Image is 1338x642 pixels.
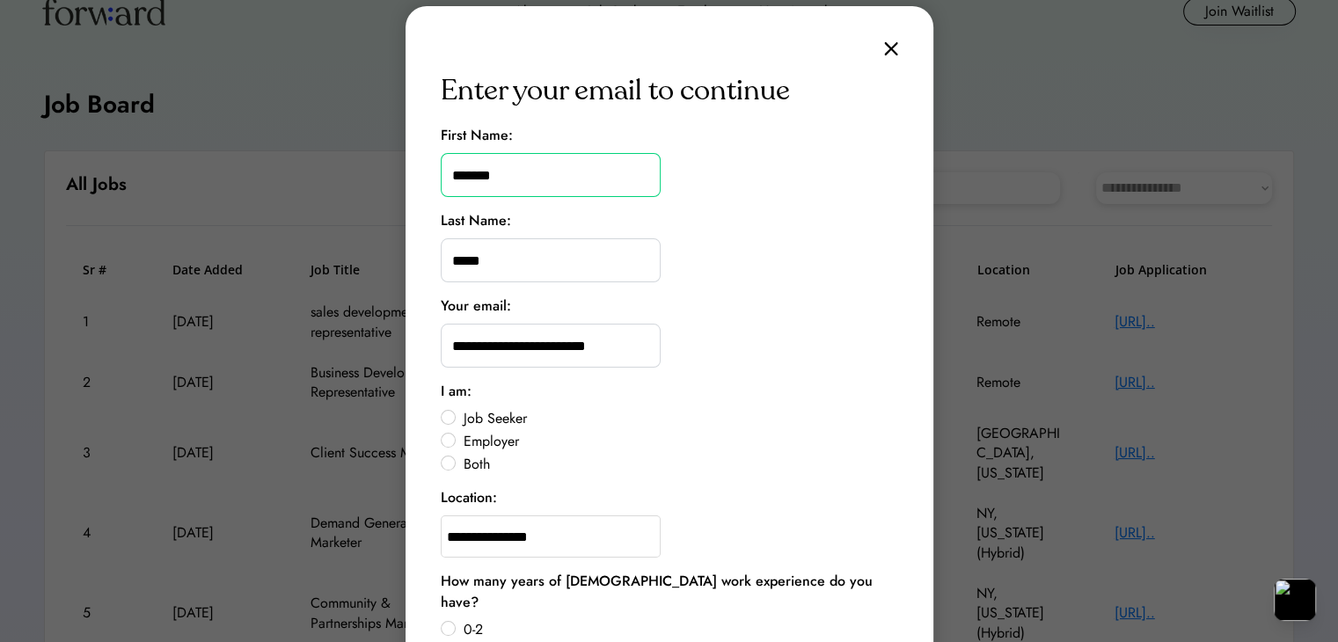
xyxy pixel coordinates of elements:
[458,457,898,471] label: Both
[884,41,898,56] img: close.svg
[441,69,790,112] div: Enter your email to continue
[458,623,898,637] label: 0-2
[458,412,898,426] label: Job Seeker
[441,210,511,231] div: Last Name:
[441,571,898,613] div: How many years of [DEMOGRAPHIC_DATA] work experience do you have?
[441,295,511,317] div: Your email:
[441,125,513,146] div: First Name:
[458,434,898,449] label: Employer
[441,487,497,508] div: Location:
[441,381,472,402] div: I am:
